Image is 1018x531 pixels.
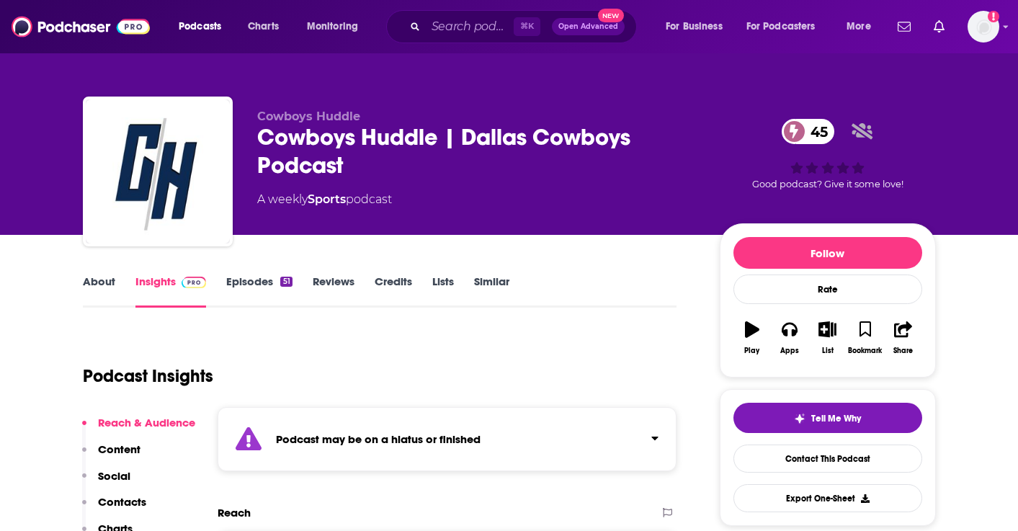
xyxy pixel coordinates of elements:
[782,119,835,144] a: 45
[836,15,889,38] button: open menu
[737,15,836,38] button: open menu
[308,192,346,206] a: Sports
[98,495,146,509] p: Contacts
[552,18,625,35] button: Open AdvancedNew
[733,445,922,473] a: Contact This Podcast
[276,432,481,446] strong: Podcast may be on a hiatus or finished
[82,469,130,496] button: Social
[135,275,207,308] a: InsightsPodchaser Pro
[656,15,741,38] button: open menu
[968,11,999,43] span: Logged in as oliviaschaefers
[83,365,213,387] h1: Podcast Insights
[811,413,861,424] span: Tell Me Why
[822,347,834,355] div: List
[744,347,759,355] div: Play
[892,14,916,39] a: Show notifications dropdown
[474,275,509,308] a: Similar
[98,442,140,456] p: Content
[848,347,882,355] div: Bookmark
[752,179,903,189] span: Good podcast? Give it some love!
[98,416,195,429] p: Reach & Audience
[313,275,354,308] a: Reviews
[82,416,195,442] button: Reach & Audience
[432,275,454,308] a: Lists
[847,17,871,37] span: More
[733,312,771,364] button: Play
[796,119,835,144] span: 45
[733,403,922,433] button: tell me why sparkleTell Me Why
[884,312,921,364] button: Share
[257,110,360,123] span: Cowboys Huddle
[82,442,140,469] button: Content
[808,312,846,364] button: List
[558,23,618,30] span: Open Advanced
[733,484,922,512] button: Export One-Sheet
[218,407,677,471] section: Click to expand status details
[893,347,913,355] div: Share
[238,15,287,38] a: Charts
[182,277,207,288] img: Podchaser Pro
[780,347,799,355] div: Apps
[928,14,950,39] a: Show notifications dropdown
[426,15,514,38] input: Search podcasts, credits, & more...
[794,413,805,424] img: tell me why sparkle
[218,506,251,519] h2: Reach
[733,275,922,304] div: Rate
[169,15,240,38] button: open menu
[720,110,936,199] div: 45Good podcast? Give it some love!
[968,11,999,43] button: Show profile menu
[666,17,723,37] span: For Business
[307,17,358,37] span: Monitoring
[771,312,808,364] button: Apps
[248,17,279,37] span: Charts
[988,11,999,22] svg: Add a profile image
[86,99,230,244] img: Cowboys Huddle | Dallas Cowboys Podcast
[297,15,377,38] button: open menu
[257,191,392,208] div: A weekly podcast
[847,312,884,364] button: Bookmark
[226,275,292,308] a: Episodes51
[514,17,540,36] span: ⌘ K
[598,9,624,22] span: New
[746,17,816,37] span: For Podcasters
[400,10,651,43] div: Search podcasts, credits, & more...
[733,237,922,269] button: Follow
[12,13,150,40] img: Podchaser - Follow, Share and Rate Podcasts
[98,469,130,483] p: Social
[82,495,146,522] button: Contacts
[179,17,221,37] span: Podcasts
[375,275,412,308] a: Credits
[968,11,999,43] img: User Profile
[280,277,292,287] div: 51
[83,275,115,308] a: About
